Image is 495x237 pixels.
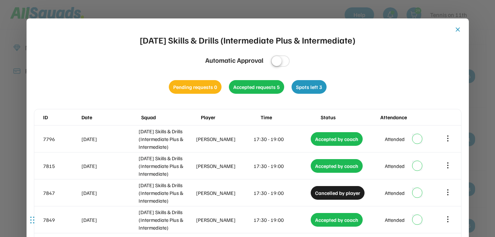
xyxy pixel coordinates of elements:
[311,159,363,173] div: Accepted by coach
[196,216,252,224] div: [PERSON_NAME]
[311,186,365,200] div: Cancelled by player
[43,216,80,224] div: 7849
[81,113,140,121] div: Date
[385,162,405,170] div: Attended
[254,216,310,224] div: 17:30 - 19:00
[169,80,222,94] div: Pending requests 0
[254,135,310,143] div: 17:30 - 19:00
[454,26,461,33] button: close
[254,189,310,197] div: 17:30 - 19:00
[139,154,195,178] div: [DATE] Skills & Drills (Intermediate Plus & Intermediate)
[380,113,439,121] div: Attendance
[254,162,310,170] div: 17:30 - 19:00
[139,208,195,231] div: [DATE] Skills & Drills (Intermediate Plus & Intermediate)
[43,135,80,143] div: 7796
[141,113,199,121] div: Squad
[292,80,327,94] div: Spots left 3
[139,127,195,151] div: [DATE] Skills & Drills (Intermediate Plus & Intermediate)
[81,189,137,197] div: [DATE]
[196,189,252,197] div: [PERSON_NAME]
[43,162,80,170] div: 7815
[311,213,363,227] div: Accepted by coach
[385,189,405,197] div: Attended
[196,162,252,170] div: [PERSON_NAME]
[311,132,363,146] div: Accepted by coach
[201,113,259,121] div: Player
[385,135,405,143] div: Attended
[81,135,137,143] div: [DATE]
[81,162,137,170] div: [DATE]
[43,189,80,197] div: 7847
[321,113,379,121] div: Status
[261,113,319,121] div: Time
[140,33,355,47] div: [DATE] Skills & Drills (Intermediate Plus & Intermediate)
[385,216,405,224] div: Attended
[196,135,252,143] div: [PERSON_NAME]
[205,55,264,65] div: Automatic Approval
[229,80,284,94] div: Accepted requests 5
[139,181,195,205] div: [DATE] Skills & Drills (Intermediate Plus & Intermediate)
[81,216,137,224] div: [DATE]
[43,113,80,121] div: ID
